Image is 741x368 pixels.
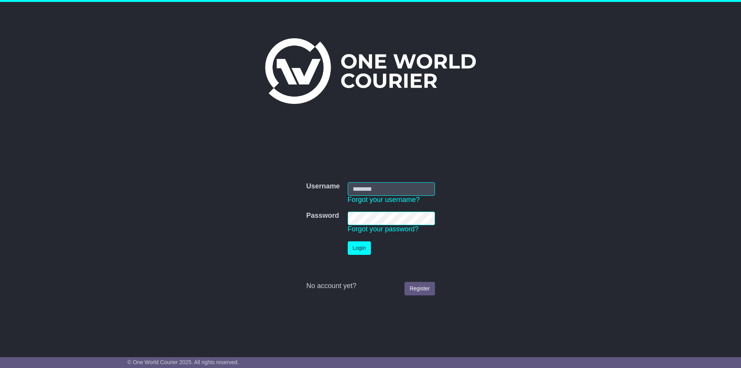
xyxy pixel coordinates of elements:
a: Forgot your password? [348,225,419,233]
label: Password [306,212,339,220]
label: Username [306,182,340,191]
div: No account yet? [306,282,435,290]
img: One World [265,38,476,104]
a: Register [404,282,435,295]
a: Forgot your username? [348,196,420,204]
span: © One World Courier 2025. All rights reserved. [127,359,239,365]
button: Login [348,241,371,255]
